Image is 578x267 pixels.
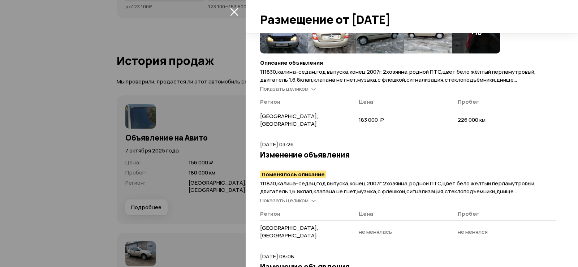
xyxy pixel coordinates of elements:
span: [GEOGRAPHIC_DATA], [GEOGRAPHIC_DATA] [260,112,318,128]
span: Регион [260,98,280,105]
p: [DATE] 08:08 [260,253,556,260]
span: Регион [260,210,280,218]
span: 111830,калина-седан,год выпуска,конец 2007г,2хозяина,родной ПТС,цвет бело жёлтый перламутровый, д... [260,68,553,99]
mark: Поменялось описание [260,171,326,178]
h3: Изменение объявления [260,150,556,159]
span: [GEOGRAPHIC_DATA], [GEOGRAPHIC_DATA] [260,224,318,239]
span: 183 000 ₽ [359,116,384,124]
span: Пробег [458,210,479,218]
span: Показать целиком [260,197,309,204]
h4: Описание объявления [260,59,556,66]
a: Показать целиком [260,197,316,204]
button: закрыть [228,6,240,17]
span: Цена [359,210,373,218]
span: Пробег [458,98,479,105]
span: не менялась [359,228,392,236]
span: Показать целиком [260,85,309,92]
h4: + 10 [471,29,482,36]
span: 226 000 км [458,116,486,124]
p: [DATE] 03:26 [260,141,556,148]
span: Цена [359,98,373,105]
a: Показать целиком [260,85,316,92]
span: не менялся [458,228,488,236]
span: 111830,калина-седан,год выпуска,конец 2007г,2хозяина,родной ПТС,цвет бело жёлтый перламутровый, д... [260,180,552,219]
